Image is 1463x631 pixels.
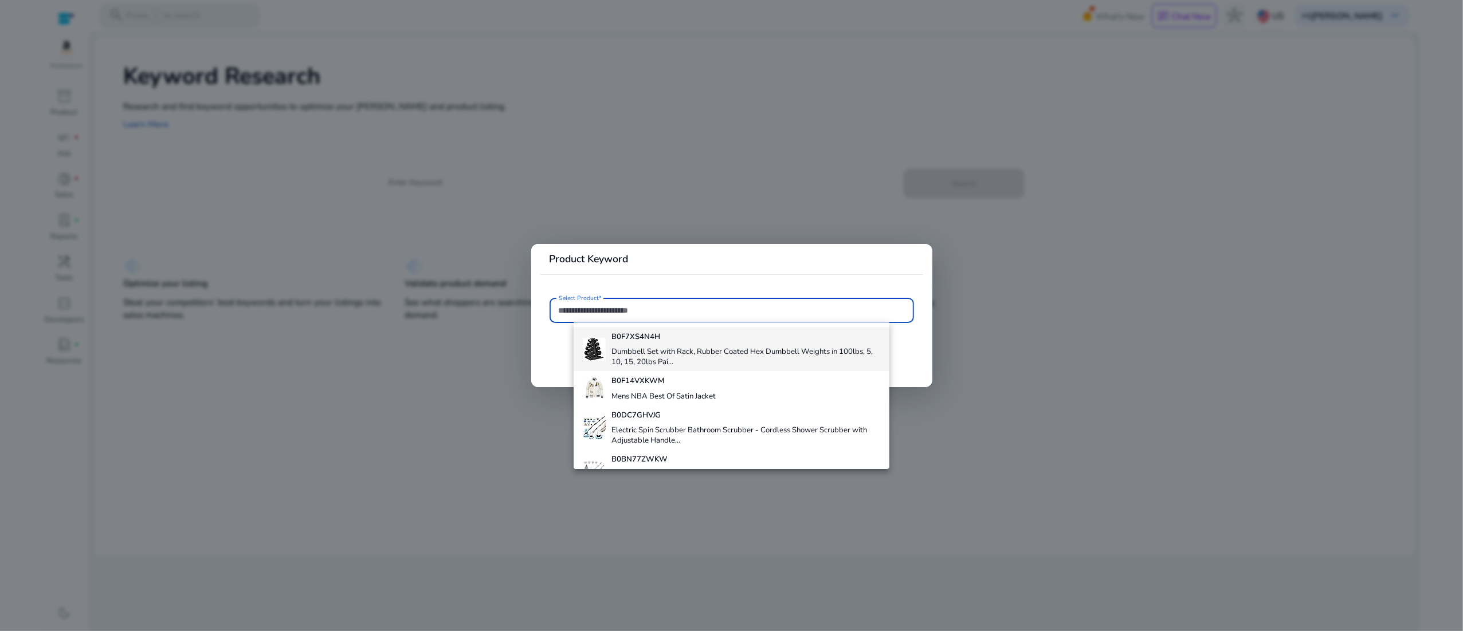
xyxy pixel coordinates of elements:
[583,416,606,439] img: 51szMlVp-BL._SS40_.jpg
[611,410,661,420] b: B0DC7GHVJG
[611,376,664,386] b: B0F14VXKWM
[611,332,660,342] b: B0F7XS4N4H
[583,460,606,483] img: 51HLVXoFFbL._AC_US100_.jpg
[611,454,668,464] b: B0BN77ZWKW
[611,392,716,402] h4: Mens NBA Best Of Satin Jacket
[611,347,880,367] h4: Dumbbell Set with Rack, Rubber Coated Hex Dumbbell Weights in 100lbs, 5, 10, 15, 20lbs Pai...
[611,425,880,445] h4: Electric Spin Scrubber Bathroom Scrubber - Cordless Shower Scrubber with Adjustable Handle...
[583,338,606,361] img: 31n0wv8B39L._AC_US40_.jpg
[550,252,629,266] b: Product Keyword
[559,294,601,302] mat-label: Select Product*
[583,377,606,400] img: 41PvBoyRpFL._AC_SR38,50_.jpg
